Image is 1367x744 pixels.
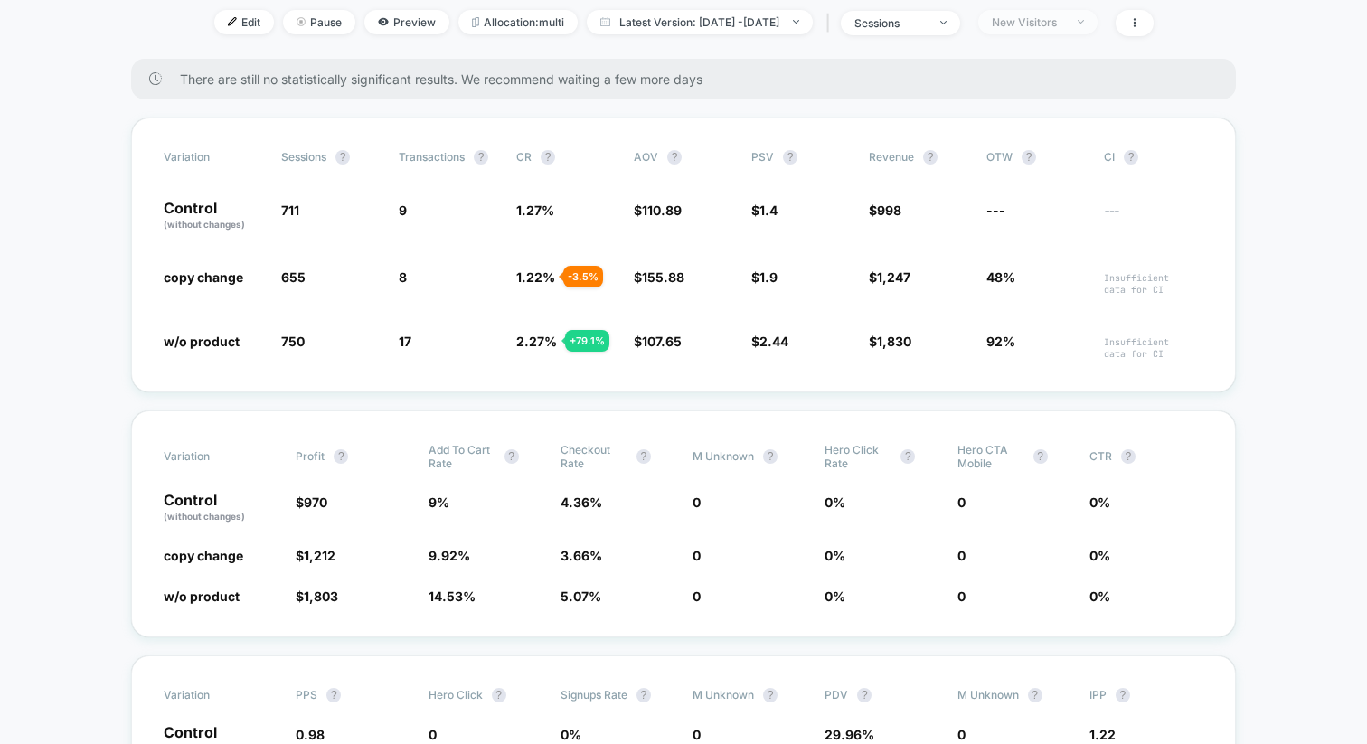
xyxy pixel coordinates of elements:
[399,269,407,285] span: 8
[429,727,437,742] span: 0
[364,10,449,34] span: Preview
[957,494,966,510] span: 0
[399,334,411,349] span: 17
[1104,336,1203,360] span: Insufficient data for CI
[940,21,947,24] img: end
[1089,727,1116,742] span: 1.22
[751,269,778,285] span: $
[854,16,927,30] div: sessions
[164,511,245,522] span: (without changes)
[957,688,1019,702] span: M Unknown
[164,589,240,604] span: w/o product
[693,494,701,510] span: 0
[693,727,701,742] span: 0
[281,150,326,164] span: Sessions
[335,150,350,165] button: ?
[334,449,348,464] button: ?
[214,10,274,34] span: Edit
[642,269,684,285] span: 155.88
[763,449,778,464] button: ?
[642,202,682,218] span: 110.89
[957,443,1024,470] span: Hero CTA mobile
[296,548,335,563] span: $
[297,17,306,26] img: end
[1104,272,1203,296] span: Insufficient data for CI
[1104,150,1203,165] span: CI
[164,548,243,563] span: copy change
[296,688,317,702] span: PPS
[869,269,910,285] span: $
[1089,494,1110,510] span: 0 %
[399,150,465,164] span: Transactions
[825,548,845,563] span: 0 %
[693,589,701,604] span: 0
[516,334,557,349] span: 2.27 %
[164,201,263,231] p: Control
[565,330,609,352] div: + 79.1 %
[751,334,788,349] span: $
[986,334,1015,349] span: 92%
[1078,20,1084,24] img: end
[825,443,891,470] span: Hero click rate
[986,202,1005,218] span: ---
[304,548,335,563] span: 1,212
[164,269,243,285] span: copy change
[1022,150,1036,165] button: ?
[516,202,554,218] span: 1.27 %
[693,688,754,702] span: M Unknown
[281,202,299,218] span: 711
[759,269,778,285] span: 1.9
[825,494,845,510] span: 0 %
[281,269,306,285] span: 655
[825,727,874,742] span: 29.96 %
[561,443,627,470] span: Checkout Rate
[1089,589,1110,604] span: 0 %
[164,334,240,349] span: w/o product
[600,17,610,26] img: calendar
[228,17,237,26] img: edit
[1089,449,1112,463] span: CTR
[399,202,407,218] span: 9
[429,548,470,563] span: 9.92 %
[957,727,966,742] span: 0
[642,334,682,349] span: 107.65
[957,548,966,563] span: 0
[429,589,476,604] span: 14.53 %
[992,15,1064,29] div: New Visitors
[751,202,778,218] span: $
[793,20,799,24] img: end
[541,150,555,165] button: ?
[458,10,578,34] span: Allocation: multi
[636,449,651,464] button: ?
[283,10,355,34] span: Pause
[1116,688,1130,702] button: ?
[634,269,684,285] span: $
[180,71,1200,87] span: There are still no statistically significant results. We recommend waiting a few more days
[900,449,915,464] button: ?
[561,589,601,604] span: 5.07 %
[516,150,532,164] span: CR
[759,334,788,349] span: 2.44
[693,548,701,563] span: 0
[304,494,327,510] span: 970
[877,334,911,349] span: 1,830
[1028,688,1042,702] button: ?
[751,150,774,164] span: PSV
[561,727,581,742] span: 0 %
[281,334,305,349] span: 750
[1033,449,1048,464] button: ?
[164,219,245,230] span: (without changes)
[667,150,682,165] button: ?
[986,150,1086,165] span: OTW
[1089,688,1107,702] span: IPP
[869,202,901,218] span: $
[923,150,938,165] button: ?
[164,443,263,470] span: Variation
[561,494,602,510] span: 4.36 %
[296,449,325,463] span: Profit
[429,688,483,702] span: Hero click
[636,688,651,702] button: ?
[504,449,519,464] button: ?
[877,202,901,218] span: 998
[326,688,341,702] button: ?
